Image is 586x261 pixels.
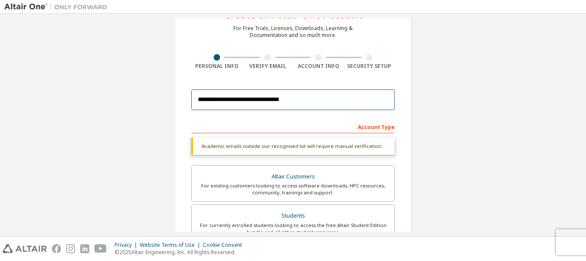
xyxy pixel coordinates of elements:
div: Security Setup [344,63,395,70]
p: © 2025 Altair Engineering, Inc. All Rights Reserved. [115,249,247,256]
div: For existing customers looking to access software downloads, HPC resources, community, trainings ... [197,182,389,196]
img: linkedin.svg [80,244,89,253]
div: Cookie Consent [203,242,247,249]
div: Account Info [293,63,344,70]
div: Create an Altair One Account [224,9,362,20]
img: facebook.svg [52,244,61,253]
img: youtube.svg [94,244,107,253]
div: For Free Trials, Licenses, Downloads, Learning & Documentation and so much more. [233,25,353,39]
div: Verify Email [242,63,293,70]
div: Academic emails outside our recognised list will require manual verification. [191,138,395,155]
div: Privacy [115,242,140,249]
div: Students [197,210,389,222]
div: Website Terms of Use [140,242,203,249]
div: For currently enrolled students looking to access the free Altair Student Edition bundle and all ... [197,222,389,236]
div: Personal Info [191,63,242,70]
img: Altair One [4,3,112,11]
div: Altair Customers [197,171,389,183]
img: instagram.svg [66,244,75,253]
img: altair_logo.svg [3,244,47,253]
div: Account Type [191,120,395,133]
